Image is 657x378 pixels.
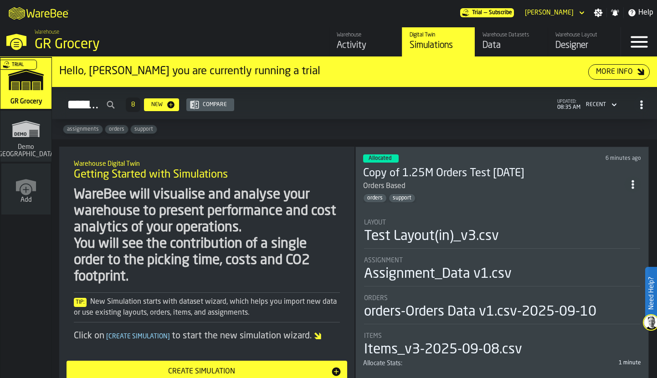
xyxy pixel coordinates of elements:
label: button-toggle-Settings [590,8,606,17]
span: — [484,10,487,16]
div: Title [364,295,640,302]
button: button-Compare [186,98,234,111]
div: stat-Orders [364,295,640,324]
a: link-to-/wh/i/e451d98b-95f6-4604-91ff-c80219f9c36d/simulations [0,58,51,111]
div: New Simulation starts with dataset wizard, which helps you import new data or use existing layout... [74,296,340,318]
div: Copy of 1.25M Orders Test 2025-09-10 [363,166,625,181]
div: stat-Assignment [364,257,640,286]
div: Items_v3-2025-09-08.csv [364,342,522,358]
span: updated: [557,99,580,104]
div: Title [363,360,500,367]
div: Warehouse Layout [555,32,613,38]
div: Create Simulation [72,366,331,377]
span: Allocated [369,156,391,161]
span: Layout [364,219,386,226]
span: Warehouse [35,29,59,36]
span: support [389,195,415,201]
span: ] [168,333,170,340]
span: Create Simulation [104,333,172,340]
div: DropdownMenuValue-4 [582,99,619,110]
div: Simulations [410,39,467,52]
div: Title [364,219,640,226]
div: Data [482,39,540,52]
span: 8 [131,102,135,108]
span: Trial [12,62,24,67]
div: Title [364,257,640,264]
div: Click on to start the new simulation wizard. [74,330,340,342]
div: stat-Allocate Stats: [363,360,641,367]
span: Help [638,7,653,18]
span: Items [364,332,382,340]
div: Digital Twin [410,32,467,38]
a: link-to-/wh/i/e451d98b-95f6-4604-91ff-c80219f9c36d/simulations [402,27,475,56]
div: DropdownMenuValue-Sandhya Gopakumar [525,9,574,16]
div: 1 minute [504,360,641,366]
div: Designer [555,39,613,52]
div: WareBee will visualise and analyse your warehouse to present performance and cost analytics of yo... [74,187,340,285]
section: card-SimulationDashboardCard-allocated [363,210,641,367]
div: Menu Subscription [460,8,514,17]
h3: Copy of 1.25M Orders Test [DATE] [363,166,625,181]
div: orders-Orders Data v1.csv-2025-09-10 [364,304,596,320]
a: link-to-/wh/new [1,163,51,216]
div: Warehouse [337,32,395,38]
div: Title [364,332,640,340]
div: DropdownMenuValue-4 [586,102,606,108]
div: Assignment_Data v1.csv [364,266,512,282]
a: link-to-/wh/i/e451d98b-95f6-4604-91ff-c80219f9c36d/feed/ [329,27,402,56]
span: orders [105,126,128,133]
span: support [131,126,157,133]
div: GR Grocery [35,36,281,53]
h2: button-Simulations [52,87,657,119]
span: Trial [472,10,482,16]
a: link-to-/wh/i/16932755-72b9-4ea4-9c69-3f1f3a500823/simulations [0,111,51,163]
span: Assignment [364,257,403,264]
div: Orders Based [363,181,625,192]
div: DropdownMenuValue-Sandhya Gopakumar [521,7,586,18]
div: status-3 2 [363,154,399,163]
span: 08:35 AM [557,104,580,111]
a: link-to-/wh/i/e451d98b-95f6-4604-91ff-c80219f9c36d/data [475,27,548,56]
span: [ [106,333,108,340]
h2: Sub Title [74,158,340,168]
span: Subscribe [489,10,512,16]
button: button-More Info [588,64,650,80]
div: Compare [199,102,231,108]
span: Add [21,196,32,204]
div: Activity [337,39,395,52]
div: More Info [592,66,636,77]
div: Orders Based [363,181,405,192]
a: link-to-/wh/i/e451d98b-95f6-4604-91ff-c80219f9c36d/designer [548,27,621,56]
label: Need Help? [646,268,656,319]
button: button-New [144,98,179,111]
label: button-toggle-Help [624,7,657,18]
a: link-to-/wh/i/e451d98b-95f6-4604-91ff-c80219f9c36d/pricing/ [460,8,514,17]
span: Getting Started with Simulations [74,168,228,182]
span: Allocate Stats: [363,360,402,367]
div: stat-Items [364,332,640,358]
span: Tip: [74,298,87,307]
label: button-toggle-Notifications [607,8,623,17]
div: title-Getting Started with Simulations [67,154,347,187]
div: stat-Layout [364,219,640,249]
label: button-toggle-Menu [621,27,657,56]
div: Hello, [PERSON_NAME] you are currently running a trial [59,64,588,79]
div: ButtonLoadMore-Load More-Prev-First-Last [122,97,144,112]
div: Warehouse Datasets [482,32,540,38]
div: ItemListCard- [52,57,657,87]
div: New [148,102,166,108]
div: Updated: 9/11/2025, 8:29:34 AM Created: 9/10/2025, 8:12:50 AM [521,155,641,162]
span: assignments [63,126,103,133]
span: Orders [364,295,388,302]
div: Test Layout(in)_v3.csv [364,228,499,245]
span: orders [364,195,386,201]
